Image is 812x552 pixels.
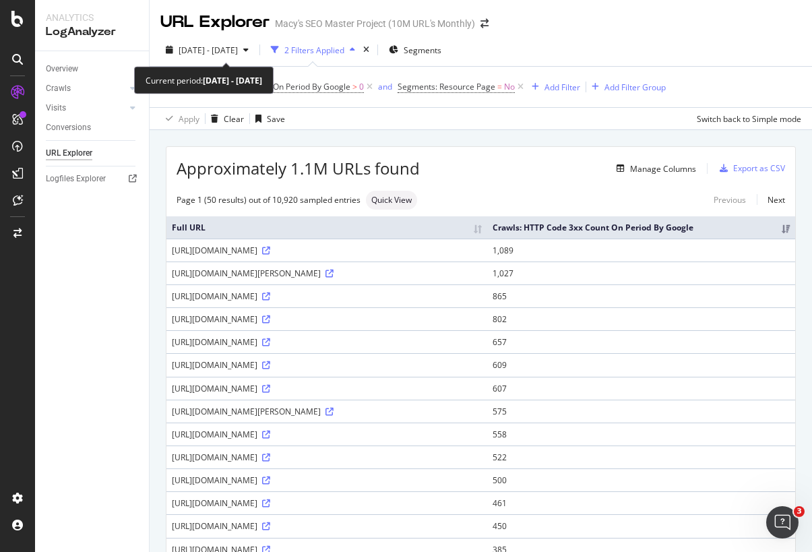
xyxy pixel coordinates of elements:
[46,24,138,40] div: LogAnalyzer
[487,468,795,491] td: 500
[224,113,244,125] div: Clear
[361,43,372,57] div: times
[487,400,795,423] td: 575
[46,121,139,135] a: Conversions
[487,446,795,468] td: 522
[630,163,696,175] div: Manage Columns
[177,194,361,206] div: Page 1 (50 results) out of 10,920 sampled entries
[378,80,392,93] button: and
[359,78,364,96] span: 0
[206,108,244,129] button: Clear
[172,268,482,279] div: [URL][DOMAIN_NAME][PERSON_NAME]
[604,82,666,93] div: Add Filter Group
[544,82,580,93] div: Add Filter
[487,353,795,376] td: 609
[352,81,357,92] span: >
[404,44,441,56] span: Segments
[398,81,495,92] span: Segments: Resource Page
[487,262,795,284] td: 1,027
[177,157,420,180] span: Approximately 1.1M URLs found
[504,78,515,96] span: No
[172,452,482,463] div: [URL][DOMAIN_NAME]
[526,79,580,95] button: Add Filter
[172,406,482,417] div: [URL][DOMAIN_NAME][PERSON_NAME]
[46,62,139,76] a: Overview
[487,216,795,239] th: Crawls: HTTP Code 3xx Count On Period By Google: activate to sort column ascending
[250,108,285,129] button: Save
[46,121,91,135] div: Conversions
[733,162,785,174] div: Export as CSV
[487,423,795,446] td: 558
[487,377,795,400] td: 607
[46,146,139,160] a: URL Explorer
[266,39,361,61] button: 2 Filters Applied
[487,284,795,307] td: 865
[383,39,447,61] button: Segments
[487,239,795,262] td: 1,089
[172,474,482,486] div: [URL][DOMAIN_NAME]
[46,172,106,186] div: Logfiles Explorer
[378,81,392,92] div: and
[46,62,78,76] div: Overview
[46,11,138,24] div: Analytics
[714,158,785,179] button: Export as CSV
[146,73,262,88] div: Current period:
[46,101,66,115] div: Visits
[366,191,417,210] div: neutral label
[267,113,285,125] div: Save
[757,190,785,210] a: Next
[611,160,696,177] button: Manage Columns
[487,330,795,353] td: 657
[172,429,482,440] div: [URL][DOMAIN_NAME]
[487,514,795,537] td: 450
[172,313,482,325] div: [URL][DOMAIN_NAME]
[203,75,262,86] b: [DATE] - [DATE]
[172,520,482,532] div: [URL][DOMAIN_NAME]
[160,108,199,129] button: Apply
[497,81,502,92] span: =
[487,491,795,514] td: 461
[172,336,482,348] div: [URL][DOMAIN_NAME]
[766,506,799,539] iframe: Intercom live chat
[172,359,482,371] div: [URL][DOMAIN_NAME]
[46,101,126,115] a: Visits
[480,19,489,28] div: arrow-right-arrow-left
[697,113,801,125] div: Switch back to Simple mode
[794,506,805,517] span: 3
[172,245,482,256] div: [URL][DOMAIN_NAME]
[46,82,126,96] a: Crawls
[179,113,199,125] div: Apply
[166,216,487,239] th: Full URL: activate to sort column ascending
[284,44,344,56] div: 2 Filters Applied
[172,383,482,394] div: [URL][DOMAIN_NAME]
[179,44,238,56] span: [DATE] - [DATE]
[172,290,482,302] div: [URL][DOMAIN_NAME]
[691,108,801,129] button: Switch back to Simple mode
[487,307,795,330] td: 802
[160,39,254,61] button: [DATE] - [DATE]
[46,172,139,186] a: Logfiles Explorer
[160,11,270,34] div: URL Explorer
[46,146,92,160] div: URL Explorer
[586,79,666,95] button: Add Filter Group
[275,17,475,30] div: Macy's SEO Master Project (10M URL's Monthly)
[46,82,71,96] div: Crawls
[371,196,412,204] span: Quick View
[172,497,482,509] div: [URL][DOMAIN_NAME]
